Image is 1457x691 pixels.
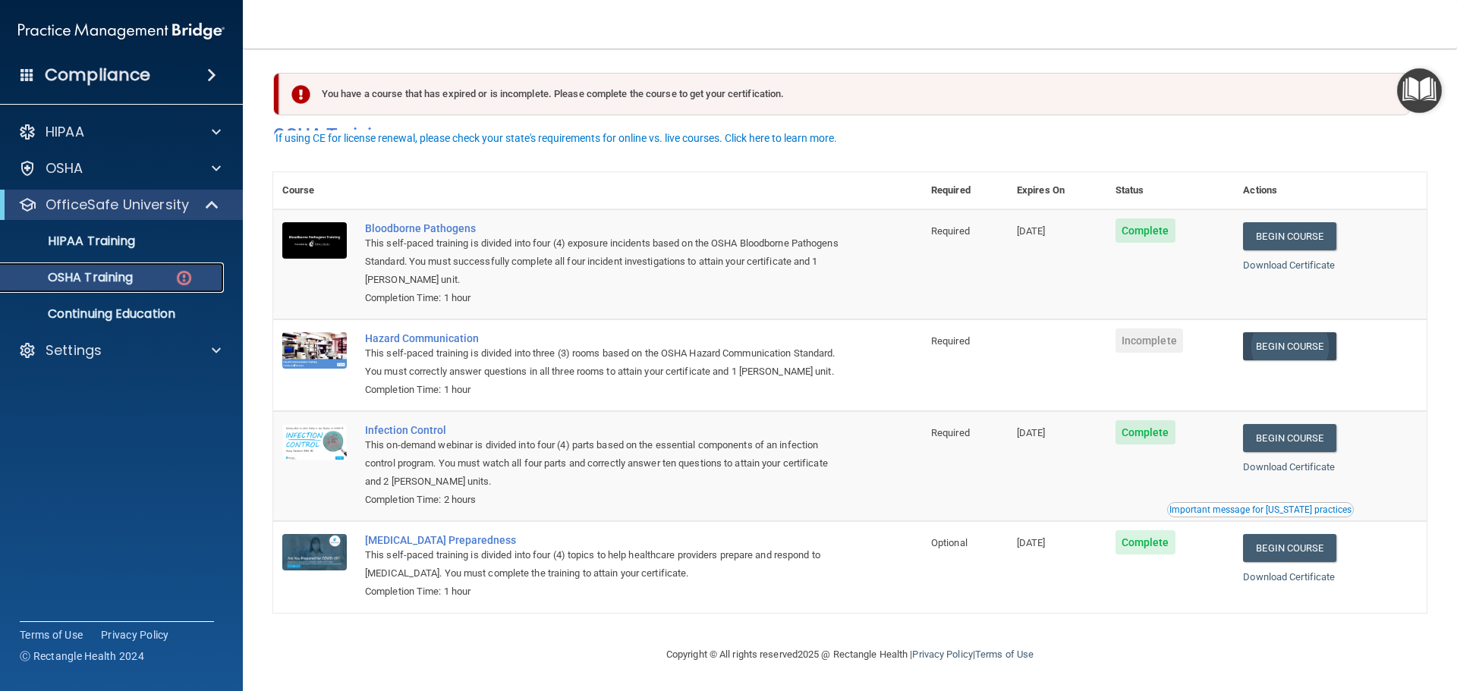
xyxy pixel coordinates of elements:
a: Download Certificate [1243,571,1335,583]
p: OfficeSafe University [46,196,189,214]
th: Expires On [1008,172,1106,209]
th: Actions [1234,172,1427,209]
div: Completion Time: 2 hours [365,491,846,509]
a: Privacy Policy [101,627,169,642]
span: Required [931,225,970,237]
a: OSHA [18,159,221,177]
a: Infection Control [365,424,846,436]
div: This on-demand webinar is divided into four (4) parts based on the essential components of an inf... [365,436,846,491]
th: Course [273,172,356,209]
span: Complete [1116,530,1175,554]
a: Terms of Use [20,627,83,642]
img: exclamation-circle-solid-danger.72ef9ffc.png [291,85,310,104]
span: Ⓒ Rectangle Health 2024 [20,649,144,664]
p: Settings [46,341,102,360]
a: HIPAA [18,123,221,141]
span: Required [931,427,970,438]
div: Completion Time: 1 hour [365,583,846,601]
a: Bloodborne Pathogens [365,222,846,234]
p: OSHA [46,159,83,177]
div: Copyright © All rights reserved 2025 @ Rectangle Health | | [573,630,1127,679]
a: Privacy Policy [912,649,972,660]
iframe: Drift Widget Chat Controller [1194,583,1439,644]
a: Terms of Use [975,649,1034,660]
img: PMB logo [18,16,225,46]
div: If using CE for license renewal, please check your state's requirements for online vs. live cours... [275,133,837,143]
img: danger-circle.6113f641.png [175,269,194,287]
span: [DATE] [1017,427,1046,438]
div: Important message for [US_STATE] practices [1169,505,1352,514]
th: Status [1106,172,1235,209]
a: Begin Course [1243,332,1336,360]
span: Incomplete [1116,328,1183,353]
p: HIPAA [46,123,84,141]
button: Read this if you are a dental practitioner in the state of CA [1167,502,1354,517]
span: [DATE] [1017,225,1046,237]
button: If using CE for license renewal, please check your state's requirements for online vs. live cours... [273,130,839,146]
a: Begin Course [1243,534,1336,562]
span: Complete [1116,420,1175,444]
a: Download Certificate [1243,461,1335,473]
a: OfficeSafe University [18,196,220,214]
button: Open Resource Center [1397,68,1442,113]
h4: OSHA Training [273,124,1427,146]
a: Download Certificate [1243,259,1335,271]
a: Begin Course [1243,222,1336,250]
div: This self-paced training is divided into four (4) exposure incidents based on the OSHA Bloodborne... [365,234,846,289]
a: Settings [18,341,221,360]
div: You have a course that has expired or is incomplete. Please complete the course to get your certi... [279,73,1410,115]
div: This self-paced training is divided into three (3) rooms based on the OSHA Hazard Communication S... [365,344,846,381]
span: Complete [1116,218,1175,243]
p: OSHA Training [10,270,133,285]
a: Begin Course [1243,424,1336,452]
a: Hazard Communication [365,332,846,344]
p: Continuing Education [10,306,217,322]
span: [DATE] [1017,537,1046,548]
th: Required [922,172,1008,209]
span: Required [931,335,970,347]
div: This self-paced training is divided into four (4) topics to help healthcare providers prepare and... [365,546,846,583]
div: Completion Time: 1 hour [365,289,846,307]
div: Completion Time: 1 hour [365,381,846,399]
h4: Compliance [45,64,150,86]
a: [MEDICAL_DATA] Preparedness [365,534,846,546]
span: Optional [931,537,968,548]
p: HIPAA Training [10,234,135,249]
